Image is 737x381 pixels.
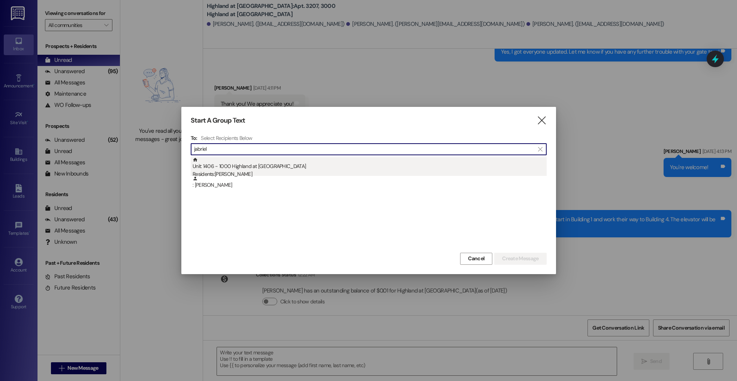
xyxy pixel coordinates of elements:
[534,144,546,155] button: Clear text
[193,176,547,189] div: : [PERSON_NAME]
[460,253,492,265] button: Cancel
[468,255,484,262] span: Cancel
[191,157,547,176] div: Unit: 1406 - 1000 Highland at [GEOGRAPHIC_DATA]Residents:[PERSON_NAME]
[537,117,547,124] i: 
[494,253,546,265] button: Create Message
[201,135,252,141] h4: Select Recipients Below
[191,176,547,195] div: : [PERSON_NAME]
[193,170,547,178] div: Residents: [PERSON_NAME]
[191,116,245,125] h3: Start A Group Text
[194,144,534,154] input: Search for any contact or apartment
[538,146,542,152] i: 
[502,255,538,262] span: Create Message
[191,135,197,141] h3: To:
[193,157,547,178] div: Unit: 1406 - 1000 Highland at [GEOGRAPHIC_DATA]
